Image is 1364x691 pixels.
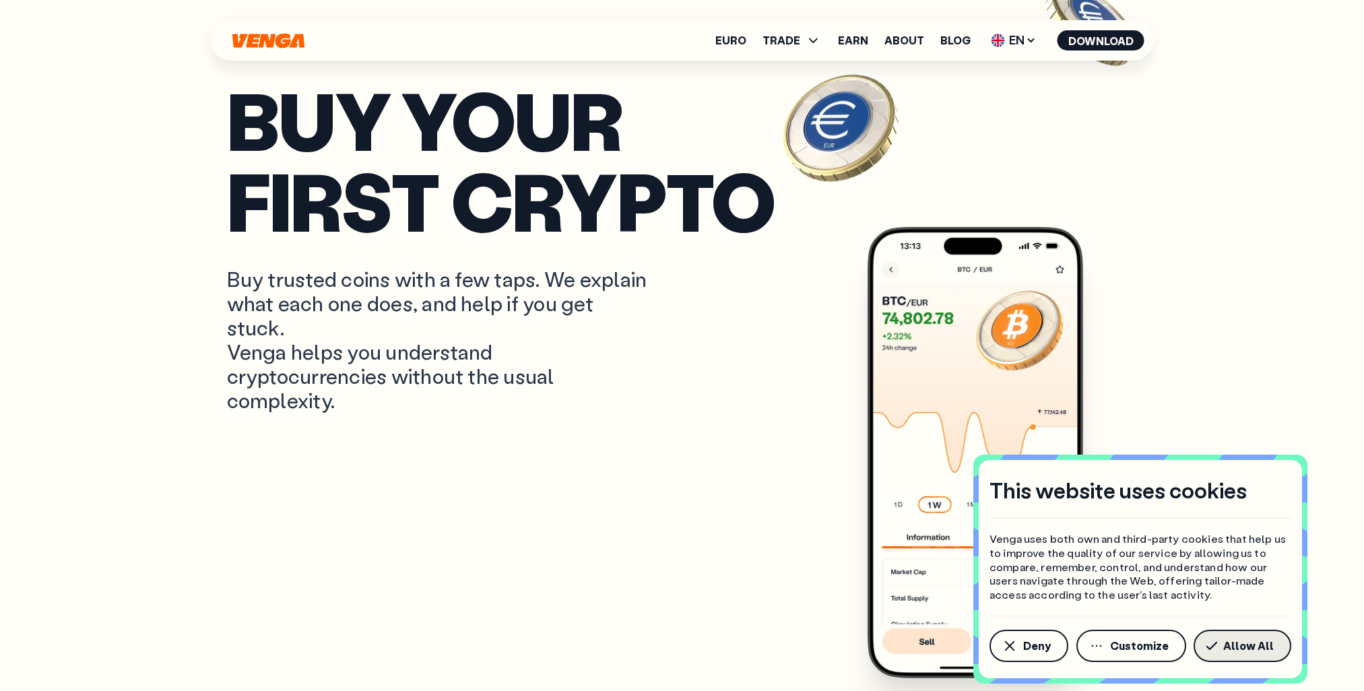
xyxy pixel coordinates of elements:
[884,35,924,46] a: About
[780,67,901,188] img: EURO coin
[1110,640,1169,651] span: Customize
[992,34,1005,47] img: flag-uk
[1194,630,1291,662] button: Allow All
[231,33,306,48] svg: Home
[868,227,1083,678] img: Venga app trade
[227,79,1138,240] p: Buy your first crypto
[1058,30,1144,51] button: Download
[989,630,1068,662] button: Deny
[227,267,653,413] p: Buy trusted coins with a few taps. We explain what each one does, and help if you get stuck. Veng...
[987,30,1041,51] span: EN
[838,35,868,46] a: Earn
[989,532,1291,602] p: Venga uses both own and third-party cookies that help us to improve the quality of our service by...
[762,35,800,46] span: TRADE
[1223,640,1274,651] span: Allow All
[715,35,746,46] a: Euro
[940,35,971,46] a: Blog
[1076,630,1186,662] button: Customize
[762,32,822,48] span: TRADE
[989,476,1247,504] h4: This website uses cookies
[1023,640,1051,651] span: Deny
